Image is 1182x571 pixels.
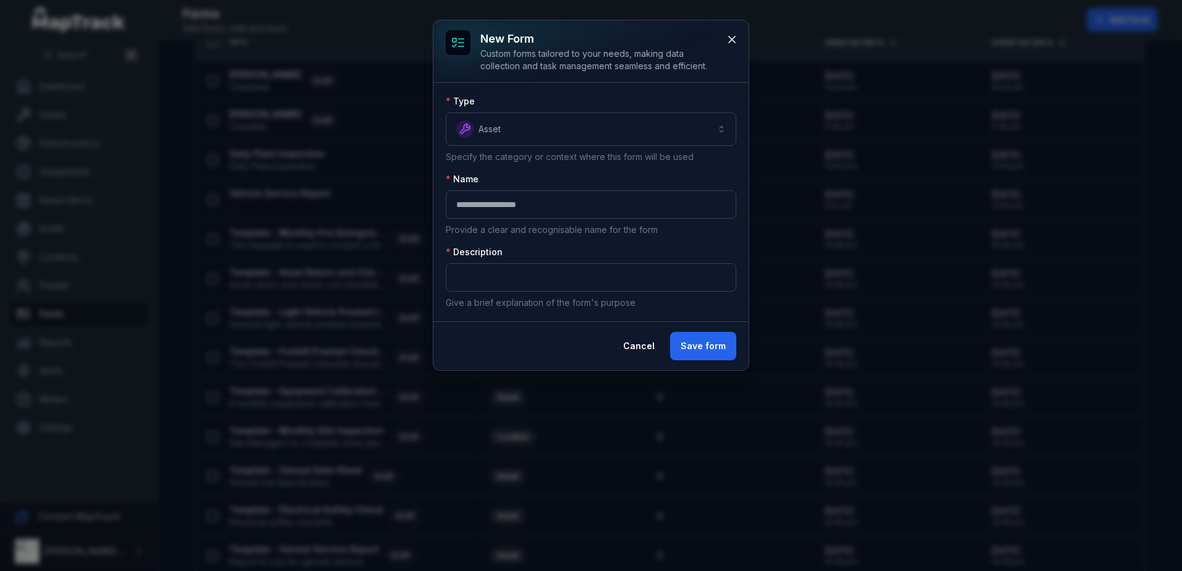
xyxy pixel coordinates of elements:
[613,332,665,360] button: Cancel
[446,151,736,163] p: Specify the category or context where this form will be used
[480,30,716,48] h3: New form
[670,332,736,360] button: Save form
[446,173,478,185] label: Name
[446,112,736,146] button: Asset
[446,95,475,108] label: Type
[446,224,736,236] p: Provide a clear and recognisable name for the form
[480,48,716,72] div: Custom forms tailored to your needs, making data collection and task management seamless and effi...
[446,246,503,258] label: Description
[446,297,736,309] p: Give a brief explanation of the form's purpose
